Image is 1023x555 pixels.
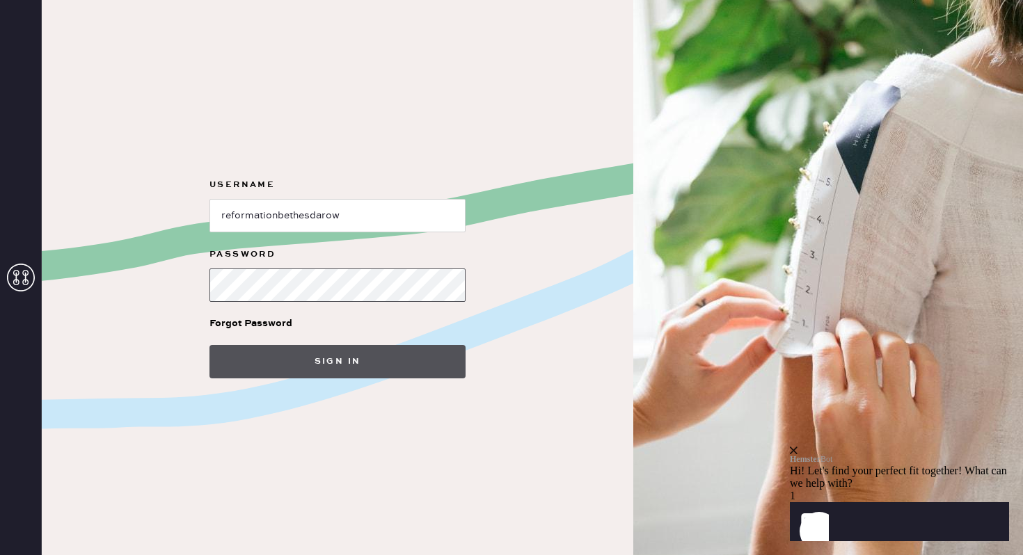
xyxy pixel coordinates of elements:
[209,199,466,232] input: e.g. john@doe.com
[209,316,292,331] div: Forgot Password
[790,362,1020,552] iframe: Front Chat
[209,345,466,378] button: Sign in
[209,302,292,345] a: Forgot Password
[209,246,466,263] label: Password
[209,177,466,193] label: Username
